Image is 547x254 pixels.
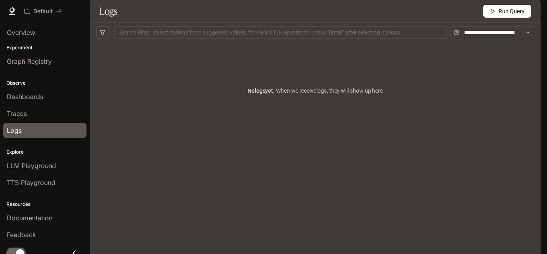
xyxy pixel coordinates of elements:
[21,3,65,19] button: All workspaces
[96,26,109,39] button: filter
[99,3,117,19] h1: Logs
[499,7,525,16] span: Run Query
[483,5,531,18] button: Run Query
[33,8,53,15] p: Default
[247,86,383,95] article: No logs yet.
[275,87,383,94] span: When we receive logs , they will show up here
[100,30,105,35] span: filter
